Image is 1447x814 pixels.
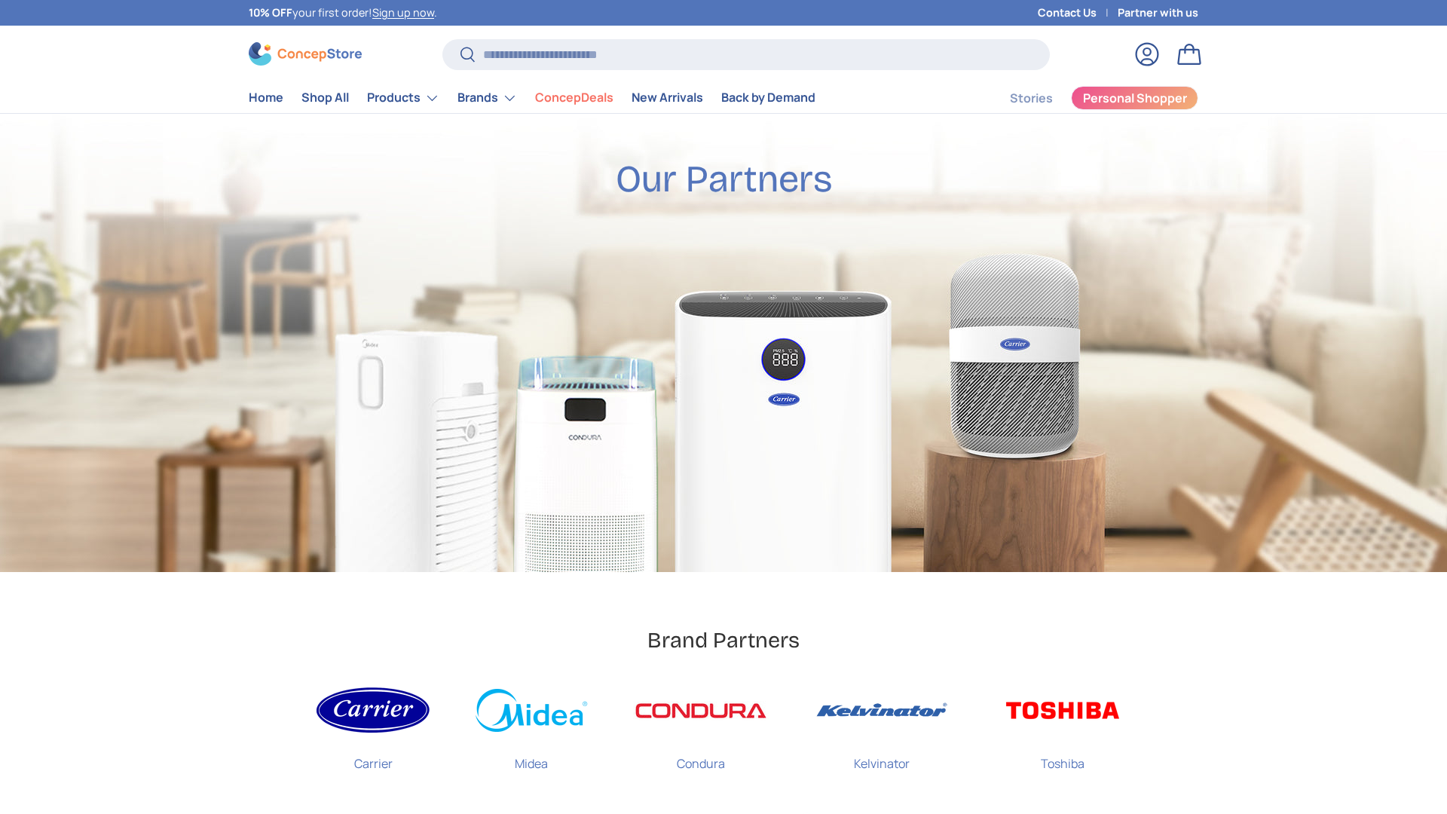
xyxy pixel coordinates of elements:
[1118,5,1198,21] a: Partner with us
[301,83,349,112] a: Shop All
[317,678,430,785] a: Carrier
[1010,84,1053,113] a: Stories
[632,83,703,112] a: New Arrivals
[535,83,613,112] a: ConcepDeals
[358,83,448,113] summary: Products
[372,5,434,20] a: Sign up now
[1071,86,1198,110] a: Personal Shopper
[1041,742,1084,773] p: Toshiba
[249,83,283,112] a: Home
[457,83,517,113] a: Brands
[249,42,362,66] img: ConcepStore
[633,678,769,785] a: Condura
[475,678,588,785] a: Midea
[249,5,292,20] strong: 10% OFF
[249,5,437,21] p: your first order! .
[677,742,725,773] p: Condura
[354,742,393,773] p: Carrier
[1083,92,1187,104] span: Personal Shopper
[995,678,1130,785] a: Toshiba
[1038,5,1118,21] a: Contact Us
[854,742,910,773] p: Kelvinator
[721,83,815,112] a: Back by Demand
[515,742,548,773] p: Midea
[448,83,526,113] summary: Brands
[974,83,1198,113] nav: Secondary
[814,678,950,785] a: Kelvinator
[367,83,439,113] a: Products
[249,83,815,113] nav: Primary
[647,626,800,654] h2: Brand Partners
[616,156,832,203] h2: Our Partners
